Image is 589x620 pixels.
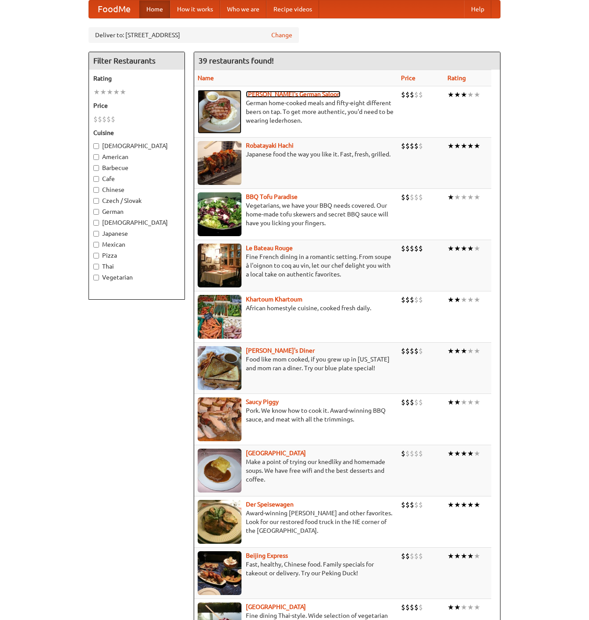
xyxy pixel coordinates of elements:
li: $ [405,295,410,305]
input: American [93,154,99,160]
input: Mexican [93,242,99,248]
p: Food like mom cooked, if you grew up in [US_STATE] and mom ran a diner. Try our blue plate special! [198,355,394,372]
li: $ [419,192,423,202]
li: ★ [474,192,480,202]
li: $ [405,90,410,99]
label: Czech / Slovak [93,196,180,205]
li: $ [410,244,414,253]
li: ★ [474,551,480,561]
li: $ [405,500,410,510]
li: ★ [461,449,467,458]
b: [PERSON_NAME]'s German Saloon [246,91,341,98]
a: Le Bateau Rouge [246,244,293,252]
li: $ [414,295,419,305]
li: ★ [461,192,467,202]
li: ★ [467,397,474,407]
li: $ [106,114,111,124]
li: ★ [467,141,474,151]
li: ★ [120,87,126,97]
a: BBQ Tofu Paradise [246,193,298,200]
input: Barbecue [93,165,99,171]
li: $ [414,90,419,99]
li: ★ [461,346,467,356]
li: ★ [461,500,467,510]
b: [GEOGRAPHIC_DATA] [246,450,306,457]
li: $ [405,244,410,253]
b: [GEOGRAPHIC_DATA] [246,603,306,610]
li: ★ [447,602,454,612]
li: ★ [474,449,480,458]
li: $ [401,141,405,151]
label: [DEMOGRAPHIC_DATA] [93,218,180,227]
img: bateaurouge.jpg [198,244,241,287]
a: FoodMe [89,0,139,18]
li: $ [419,500,423,510]
li: $ [401,551,405,561]
a: Change [271,31,292,39]
input: Chinese [93,187,99,193]
li: $ [401,295,405,305]
li: ★ [113,87,120,97]
li: $ [414,192,419,202]
a: [PERSON_NAME]'s Diner [246,347,315,354]
li: $ [414,397,419,407]
li: ★ [454,500,461,510]
p: Award-winning [PERSON_NAME] and other favorites. Look for our restored food truck in the NE corne... [198,509,394,535]
li: $ [410,602,414,612]
li: ★ [467,90,474,99]
li: $ [405,602,410,612]
li: $ [401,449,405,458]
li: ★ [467,449,474,458]
input: [DEMOGRAPHIC_DATA] [93,220,99,226]
a: Price [401,74,415,81]
li: $ [410,295,414,305]
li: $ [401,346,405,356]
input: Czech / Slovak [93,198,99,204]
li: ★ [474,244,480,253]
li: $ [405,141,410,151]
input: Pizza [93,253,99,259]
li: $ [401,192,405,202]
li: $ [419,449,423,458]
a: Robatayaki Hachi [246,142,294,149]
li: $ [98,114,102,124]
p: Vegetarians, we have your BBQ needs covered. Our home-made tofu skewers and secret BBQ sauce will... [198,201,394,227]
input: Japanese [93,231,99,237]
li: ★ [100,87,106,97]
li: $ [419,397,423,407]
li: ★ [467,551,474,561]
li: ★ [474,397,480,407]
li: ★ [461,295,467,305]
img: sallys.jpg [198,346,241,390]
div: Deliver to: [STREET_ADDRESS] [89,27,299,43]
li: $ [410,141,414,151]
li: ★ [447,90,454,99]
label: [DEMOGRAPHIC_DATA] [93,142,180,150]
li: ★ [467,346,474,356]
li: ★ [454,551,461,561]
a: Home [139,0,170,18]
li: ★ [447,244,454,253]
a: Rating [447,74,466,81]
li: $ [419,90,423,99]
input: Thai [93,264,99,269]
li: $ [414,346,419,356]
li: $ [414,500,419,510]
li: ★ [447,192,454,202]
li: $ [419,295,423,305]
li: $ [419,602,423,612]
li: ★ [447,500,454,510]
li: $ [405,397,410,407]
h5: Price [93,101,180,110]
h5: Rating [93,74,180,83]
li: $ [419,346,423,356]
li: ★ [447,141,454,151]
a: How it works [170,0,220,18]
li: ★ [461,141,467,151]
li: ★ [447,397,454,407]
li: ★ [447,449,454,458]
li: ★ [106,87,113,97]
a: Who we are [220,0,266,18]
